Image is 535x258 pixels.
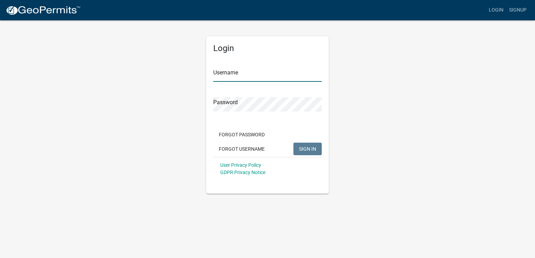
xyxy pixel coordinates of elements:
[506,3,529,17] a: Signup
[213,143,270,155] button: Forgot Username
[486,3,506,17] a: Login
[220,170,265,175] a: GDPR Privacy Notice
[293,143,322,155] button: SIGN IN
[220,162,261,168] a: User Privacy Policy
[213,43,322,53] h5: Login
[299,146,316,151] span: SIGN IN
[213,128,270,141] button: Forgot Password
